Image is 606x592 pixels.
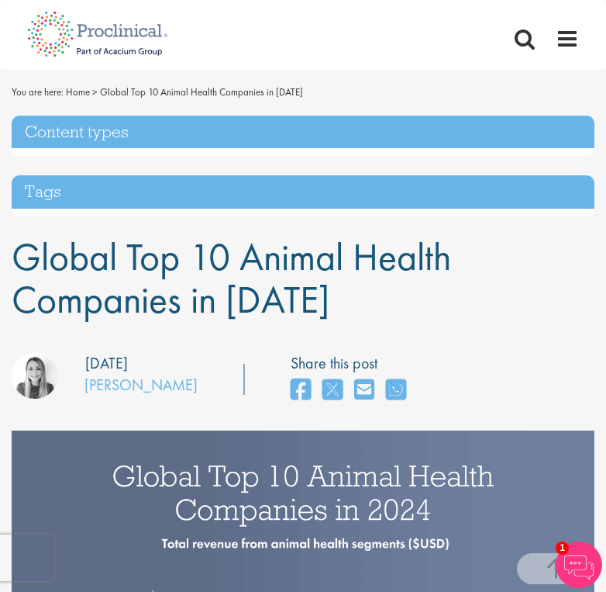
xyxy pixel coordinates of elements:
[12,352,58,399] img: Hannah Burke
[100,85,303,99] span: Global Top 10 Animal Health Companies in [DATE]
[12,85,64,99] span: You are here:
[386,374,406,407] a: share on whats app
[291,352,414,375] label: Share this post
[85,352,128,375] div: [DATE]
[12,175,594,209] h3: Tags
[322,374,343,407] a: share on twitter
[556,542,569,555] span: 1
[556,542,602,588] img: Chatbot
[84,375,198,395] a: [PERSON_NAME]
[291,374,311,407] a: share on facebook
[354,374,374,407] a: share on email
[12,116,594,149] h3: Content types
[12,232,451,324] span: Global Top 10 Animal Health Companies in [DATE]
